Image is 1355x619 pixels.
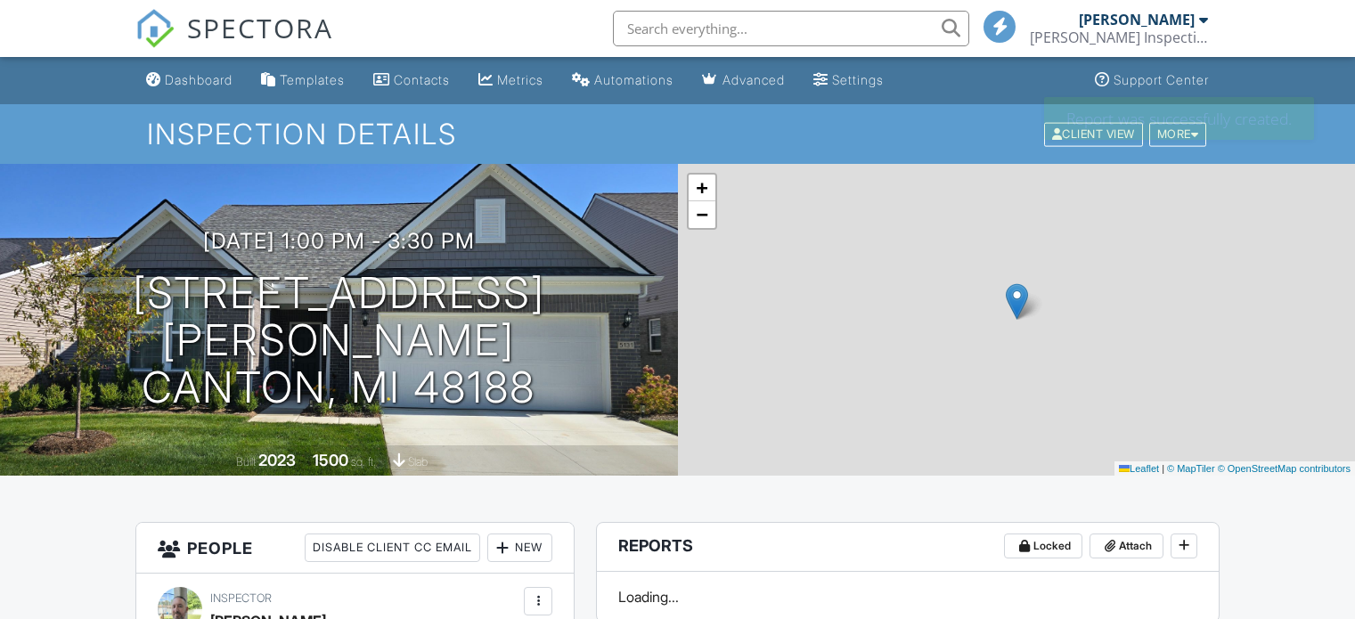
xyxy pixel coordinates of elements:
a: Contacts [366,64,457,97]
div: Report was successfully created. [1044,97,1314,140]
span: + [696,176,707,199]
input: Search everything... [613,11,969,46]
div: 2023 [258,451,296,469]
h3: [DATE] 1:00 pm - 3:30 pm [203,229,475,253]
span: − [696,203,707,225]
div: Automations [594,72,673,87]
span: Inspector [210,591,272,605]
span: slab [408,455,428,468]
h1: [STREET_ADDRESS][PERSON_NAME] CANTON, MI 48188 [29,270,649,411]
a: © MapTiler [1167,463,1215,474]
a: Advanced [695,64,792,97]
div: More [1149,122,1207,146]
img: Marker [1006,283,1028,320]
div: Settings [832,72,884,87]
img: The Best Home Inspection Software - Spectora [135,9,175,48]
span: sq. ft. [351,455,376,468]
span: | [1162,463,1164,474]
div: Dashboard [165,72,233,87]
span: SPECTORA [187,9,333,46]
a: Dashboard [139,64,240,97]
a: Zoom out [689,201,715,228]
div: 1500 [313,451,348,469]
a: Zoom in [689,175,715,201]
a: Client View [1042,126,1147,140]
div: Disable Client CC Email [305,533,480,562]
a: Settings [806,64,891,97]
a: SPECTORA [135,24,333,61]
span: Built [236,455,256,468]
div: New [487,533,552,562]
a: Metrics [471,64,551,97]
h3: People [136,523,574,574]
a: © OpenStreetMap contributors [1218,463,1351,474]
a: Automations (Basic) [565,64,681,97]
h1: Inspection Details [147,118,1208,150]
div: Templates [280,72,345,87]
div: [PERSON_NAME] [1079,11,1195,29]
a: Leaflet [1119,463,1159,474]
div: Advanced [722,72,785,87]
div: Williams Inspections LLC [1030,29,1208,46]
div: Client View [1044,122,1143,146]
a: Templates [254,64,352,97]
div: Contacts [394,72,450,87]
div: Metrics [497,72,543,87]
